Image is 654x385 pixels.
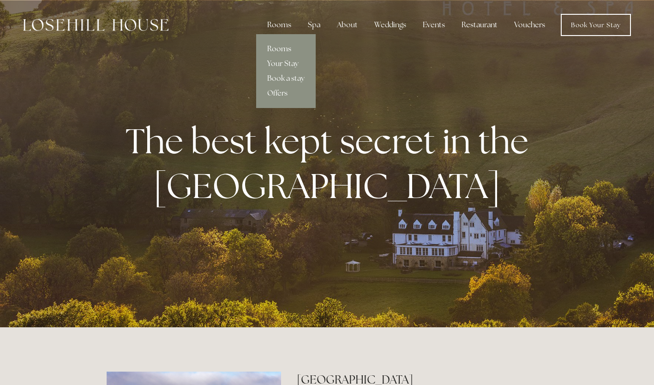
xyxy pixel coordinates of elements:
[256,71,316,86] a: Book a stay
[256,56,316,71] a: Your Stay
[454,16,505,34] div: Restaurant
[256,86,316,101] a: Offers
[260,16,299,34] div: Rooms
[23,19,168,31] img: Losehill House
[507,16,552,34] a: Vouchers
[300,16,328,34] div: Spa
[561,14,631,36] a: Book Your Stay
[330,16,365,34] div: About
[415,16,452,34] div: Events
[367,16,414,34] div: Weddings
[256,42,316,56] a: Rooms
[126,118,536,209] strong: The best kept secret in the [GEOGRAPHIC_DATA]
